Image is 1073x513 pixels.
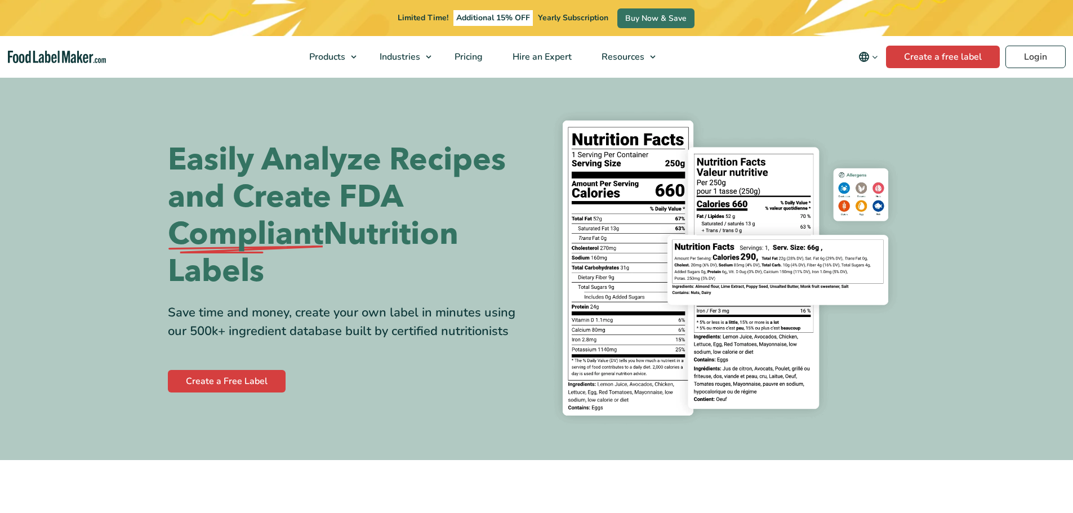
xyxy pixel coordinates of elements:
[886,46,1000,68] a: Create a free label
[295,36,362,78] a: Products
[453,10,533,26] span: Additional 15% OFF
[376,51,421,63] span: Industries
[306,51,346,63] span: Products
[509,51,573,63] span: Hire an Expert
[398,12,448,23] span: Limited Time!
[498,36,584,78] a: Hire an Expert
[168,141,528,290] h1: Easily Analyze Recipes and Create FDA Nutrition Labels
[8,51,106,64] a: Food Label Maker homepage
[538,12,608,23] span: Yearly Subscription
[617,8,694,28] a: Buy Now & Save
[1005,46,1066,68] a: Login
[168,216,323,253] span: Compliant
[440,36,495,78] a: Pricing
[168,304,528,341] div: Save time and money, create your own label in minutes using our 500k+ ingredient database built b...
[365,36,437,78] a: Industries
[451,51,484,63] span: Pricing
[851,46,886,68] button: Change language
[598,51,645,63] span: Resources
[587,36,661,78] a: Resources
[168,370,286,392] a: Create a Free Label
